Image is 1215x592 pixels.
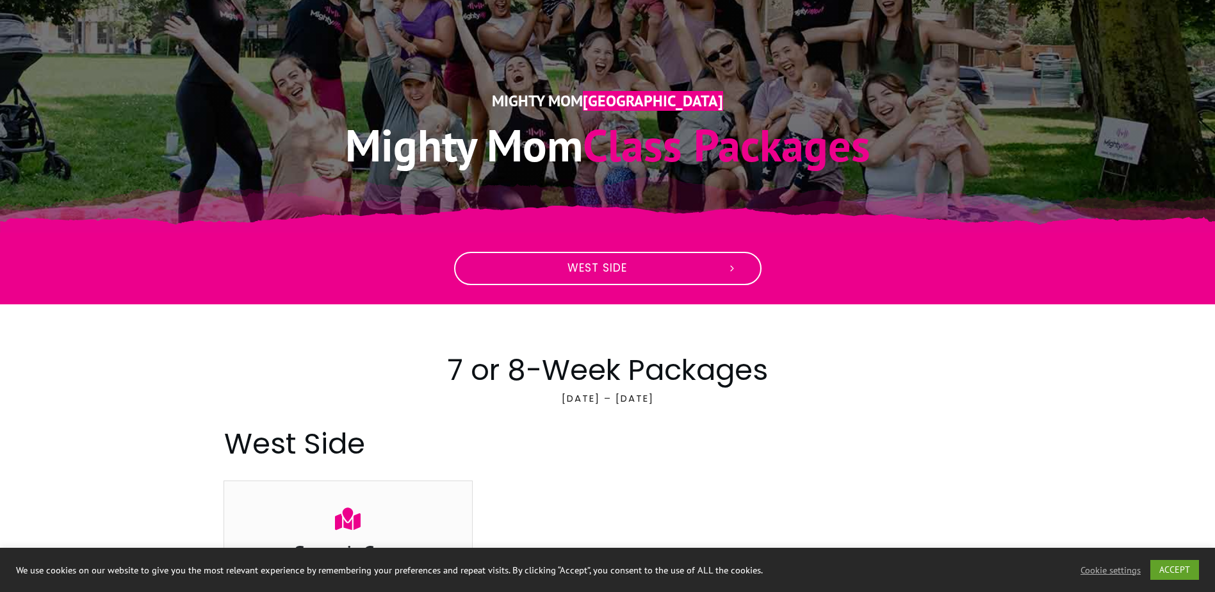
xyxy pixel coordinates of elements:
span: Mighty Mom [492,91,583,111]
a: ACCEPT [1150,560,1199,580]
a: Cookie settings [1080,564,1141,576]
span: West Side [478,261,717,275]
h2: West Side [224,423,991,464]
h2: 7 or 8-Week Packages [224,350,991,390]
h1: Class Packages [237,116,979,174]
a: West Side [454,252,762,285]
span: [GEOGRAPHIC_DATA] [583,91,723,111]
p: [DATE] – [DATE] [224,390,991,422]
span: Mighty Mom [345,116,583,174]
div: We use cookies on our website to give you the most relevant experience by remembering your prefer... [16,564,844,576]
